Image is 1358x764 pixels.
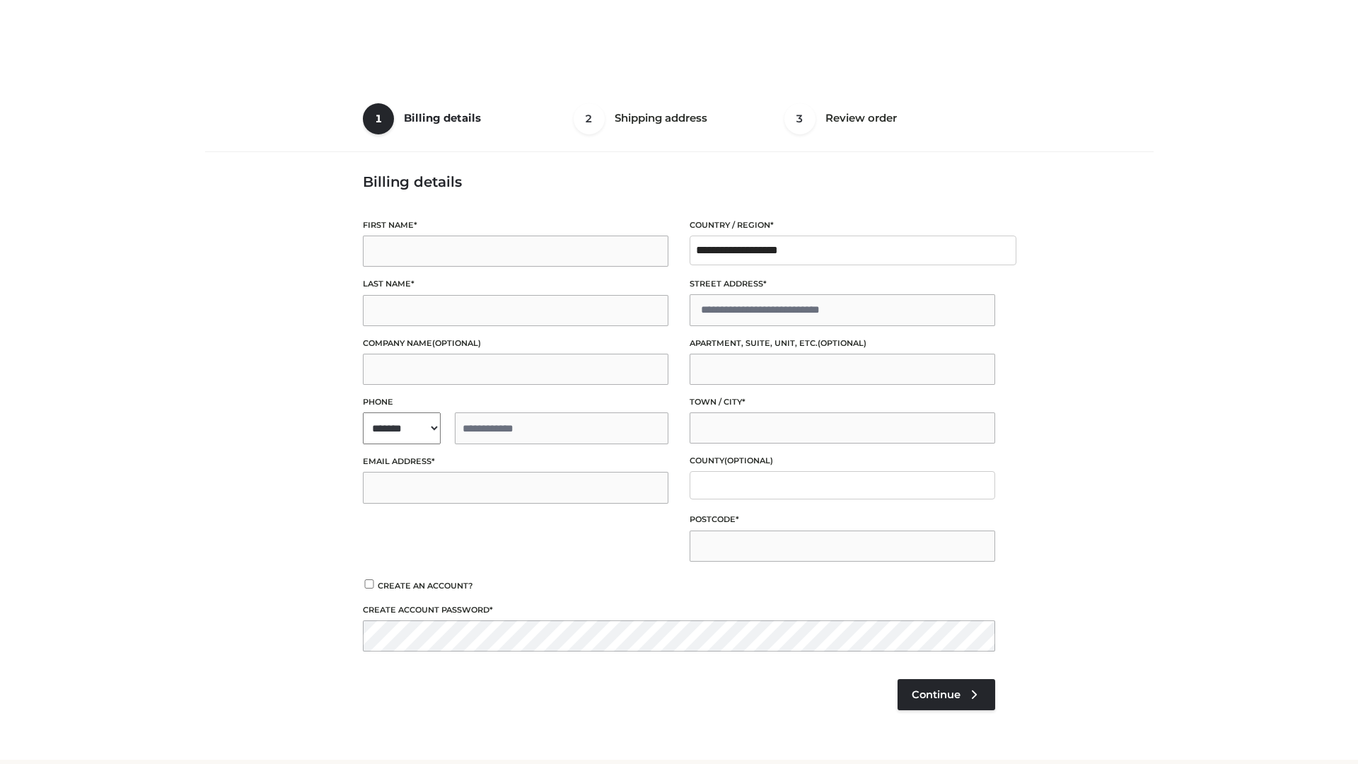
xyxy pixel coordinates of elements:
span: 3 [784,103,816,134]
label: Postcode [690,513,995,526]
input: Create an account? [363,579,376,589]
span: Create an account? [378,581,473,591]
span: Shipping address [615,111,707,125]
span: (optional) [724,456,773,465]
span: Review order [825,111,897,125]
label: Create account password [363,603,995,617]
span: (optional) [818,338,866,348]
label: Company name [363,337,668,350]
span: Continue [912,688,961,701]
label: County [690,454,995,468]
label: Last name [363,277,668,291]
span: 1 [363,103,394,134]
span: (optional) [432,338,481,348]
label: Country / Region [690,219,995,232]
label: Email address [363,455,668,468]
label: Apartment, suite, unit, etc. [690,337,995,350]
span: Billing details [404,111,481,125]
label: Street address [690,277,995,291]
label: Town / City [690,395,995,409]
h3: Billing details [363,173,995,190]
span: 2 [574,103,605,134]
label: First name [363,219,668,232]
label: Phone [363,395,668,409]
a: Continue [898,679,995,710]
